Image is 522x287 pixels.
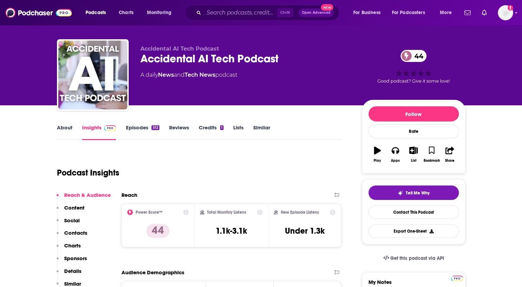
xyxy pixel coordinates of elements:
[391,159,400,163] div: Apps
[462,7,473,19] a: Show notifications dropdown
[368,106,459,121] button: Follow
[390,255,444,261] span: Get this podcast via API
[57,242,81,255] button: Charts
[378,250,450,267] a: Get this podcast via API
[368,142,386,167] button: Play
[423,159,440,163] div: Bookmark
[146,224,169,238] p: 44
[64,192,111,198] p: Reach & Audience
[441,142,459,167] button: Share
[204,7,277,18] input: Search podcasts, credits, & more...
[126,124,159,140] a: Episodes512
[57,255,87,268] button: Sponsors
[479,7,490,19] a: Show notifications dropdown
[57,204,85,217] button: Content
[401,50,427,62] a: 44
[57,230,87,242] button: Contacts
[253,124,270,140] a: Similar
[368,205,459,219] a: Contact This Podcast
[199,124,224,140] a: Credits1
[64,242,81,249] p: Charts
[140,71,237,79] div: A daily podcast
[407,50,427,62] span: 44
[64,268,81,274] p: Details
[368,124,459,138] div: Rate
[104,125,116,131] img: Podchaser Pro
[216,226,247,236] h3: 1.1k-3.1k
[191,5,346,21] div: Search podcasts, credits, & more...
[119,8,134,18] span: Charts
[451,275,463,281] a: Pro website
[57,217,80,230] button: Social
[498,5,513,20] button: Show profile menu
[57,192,111,204] button: Reach & Audience
[277,8,293,17] span: Ctrl K
[445,159,454,163] div: Share
[57,168,119,178] h1: Podcast Insights
[362,45,465,88] div: 44Good podcast? Give it some love!
[6,6,72,19] img: Podchaser - Follow, Share and Rate Podcasts
[220,125,224,130] div: 1
[158,72,174,78] a: News
[121,192,137,198] h2: Reach
[147,8,171,18] span: Monitoring
[368,224,459,238] button: Export One-Sheet
[386,142,404,167] button: Apps
[451,276,463,281] img: Podchaser Pro
[285,226,325,236] h3: Under 1.3k
[64,280,81,287] p: Similar
[64,204,85,211] p: Content
[233,124,244,140] a: Lists
[498,5,513,20] span: Logged in as ShoutComms
[81,7,115,18] button: open menu
[387,7,435,18] button: open menu
[142,7,180,18] button: open menu
[498,5,513,20] img: User Profile
[140,45,219,52] span: Accidental AI Tech Podcast
[136,210,162,215] h2: Power Score™
[64,230,87,236] p: Contacts
[64,217,80,224] p: Social
[435,7,460,18] button: open menu
[353,8,381,18] span: For Business
[174,72,185,78] span: and
[207,210,246,215] h2: Total Monthly Listens
[185,72,215,78] a: Tech News
[423,142,441,167] button: Bookmark
[57,124,72,140] a: About
[86,8,106,18] span: Podcasts
[440,8,452,18] span: More
[82,124,116,140] a: InsightsPodchaser Pro
[64,255,87,262] p: Sponsors
[58,41,127,109] img: Accidental AI Tech Podcast
[57,268,81,280] button: Details
[321,4,333,11] span: New
[411,159,416,163] div: List
[302,11,331,14] span: Open Advanced
[151,125,159,130] div: 512
[374,159,381,163] div: Play
[406,190,430,196] span: Tell Me Why
[121,269,184,276] h2: Audience Demographics
[348,7,389,18] button: open menu
[368,185,459,200] button: tell me why sparkleTell Me Why
[392,8,425,18] span: For Podcasters
[397,190,403,196] img: tell me why sparkle
[377,78,450,84] span: Good podcast? Give it some love!
[508,5,513,11] svg: Add a profile image
[169,124,189,140] a: Reviews
[404,142,422,167] button: List
[114,7,138,18] a: Charts
[281,210,319,215] h2: New Episode Listens
[299,9,334,17] button: Open AdvancedNew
